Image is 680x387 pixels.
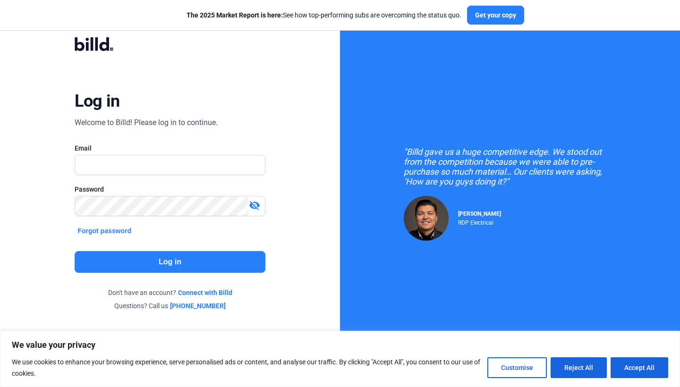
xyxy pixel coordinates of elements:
[12,356,480,379] p: We use cookies to enhance your browsing experience, serve personalised ads or content, and analys...
[187,10,461,20] div: See how top-performing subs are overcoming the status quo.
[75,91,119,111] div: Log in
[249,200,260,211] mat-icon: visibility_off
[75,226,134,236] button: Forgot password
[75,185,265,194] div: Password
[75,301,265,311] div: Questions? Call us
[75,288,265,297] div: Don't have an account?
[178,288,232,297] a: Connect with Billd
[75,143,265,153] div: Email
[75,117,218,128] div: Welcome to Billd! Please log in to continue.
[404,147,616,186] div: "Billd gave us a huge competitive edge. We stood out from the competition because we were able to...
[170,301,226,311] a: [PHONE_NUMBER]
[404,196,449,241] img: Raul Pacheco
[458,217,501,226] div: RDP Electrical
[458,210,501,217] span: [PERSON_NAME]
[75,251,265,273] button: Log in
[487,357,547,378] button: Customise
[551,357,607,378] button: Reject All
[611,357,668,378] button: Accept All
[467,6,524,25] button: Get your copy
[187,11,283,19] span: The 2025 Market Report is here:
[12,339,668,351] p: We value your privacy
